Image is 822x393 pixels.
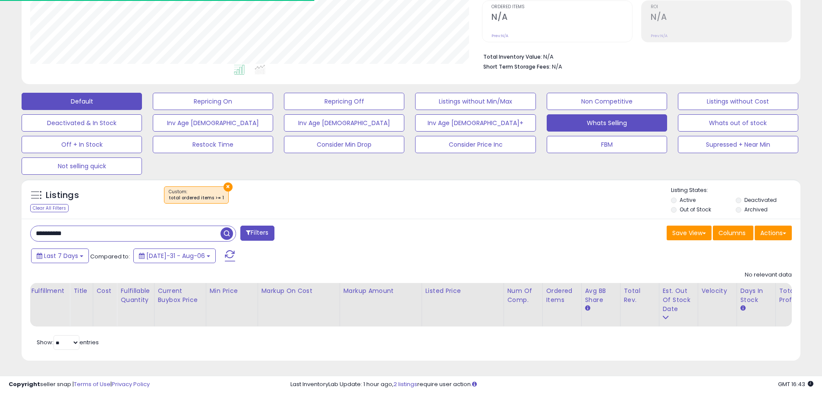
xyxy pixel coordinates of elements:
[678,93,798,110] button: Listings without Cost
[547,93,667,110] button: Non Competitive
[702,286,733,296] div: Velocity
[585,305,590,312] small: Avg BB Share.
[415,114,535,132] button: Inv Age [DEMOGRAPHIC_DATA]+
[718,229,746,237] span: Columns
[240,226,274,241] button: Filters
[483,51,785,61] li: N/A
[44,252,78,260] span: Last 7 Days
[31,248,89,263] button: Last 7 Days
[90,252,130,261] span: Compared to:
[31,286,66,296] div: Fulfillment
[744,196,777,204] label: Deactivated
[9,380,150,389] div: seller snap | |
[547,136,667,153] button: FBM
[585,286,617,305] div: Avg BB Share
[46,189,79,201] h5: Listings
[158,286,202,305] div: Current Buybox Price
[284,93,404,110] button: Repricing Off
[678,136,798,153] button: Supressed + Near Min
[258,283,340,327] th: The percentage added to the cost of goods (COGS) that forms the calculator for Min & Max prices.
[22,136,142,153] button: Off + In Stock
[680,206,711,213] label: Out of Stock
[120,286,150,305] div: Fulfillable Quantity
[284,136,404,153] button: Consider Min Drop
[146,252,205,260] span: [DATE]-31 - Aug-06
[552,63,562,71] span: N/A
[169,195,224,201] div: total ordered items >= 1
[74,380,110,388] a: Terms of Use
[290,380,813,389] div: Last InventoryLab Update: 1 hour ago, require user action.
[22,114,142,132] button: Deactivated & In Stock
[210,286,254,296] div: Min Price
[394,380,417,388] a: 2 listings
[22,93,142,110] button: Default
[37,338,99,346] span: Show: entries
[546,286,578,305] div: Ordered Items
[713,226,753,240] button: Columns
[740,286,772,305] div: Days In Stock
[680,196,696,204] label: Active
[73,286,89,296] div: Title
[755,226,792,240] button: Actions
[483,53,542,60] b: Total Inventory Value:
[547,114,667,132] button: Whats Selling
[153,93,273,110] button: Repricing On
[745,271,792,279] div: No relevant data
[667,226,712,240] button: Save View
[153,136,273,153] button: Restock Time
[425,286,500,296] div: Listed Price
[740,305,746,312] small: Days In Stock.
[491,33,508,38] small: Prev: N/A
[133,248,216,263] button: [DATE]-31 - Aug-06
[744,206,768,213] label: Archived
[284,114,404,132] button: Inv Age [DEMOGRAPHIC_DATA]
[112,380,150,388] a: Privacy Policy
[343,286,418,296] div: Markup Amount
[671,186,800,195] p: Listing States:
[415,93,535,110] button: Listings without Min/Max
[169,189,224,201] span: Custom:
[9,380,40,388] strong: Copyright
[779,286,811,305] div: Total Profit
[651,5,791,9] span: ROI
[491,5,632,9] span: Ordered Items
[678,114,798,132] button: Whats out of stock
[224,182,233,192] button: ×
[97,286,113,296] div: Cost
[491,12,632,24] h2: N/A
[651,12,791,24] h2: N/A
[153,114,273,132] button: Inv Age [DEMOGRAPHIC_DATA]
[507,286,539,305] div: Num of Comp.
[663,286,694,314] div: Est. Out Of Stock Date
[778,380,813,388] span: 2025-08-14 16:43 GMT
[651,33,668,38] small: Prev: N/A
[261,286,336,296] div: Markup on Cost
[415,136,535,153] button: Consider Price Inc
[22,157,142,175] button: Not selling quick
[483,63,551,70] b: Short Term Storage Fees:
[624,286,655,305] div: Total Rev.
[30,204,69,212] div: Clear All Filters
